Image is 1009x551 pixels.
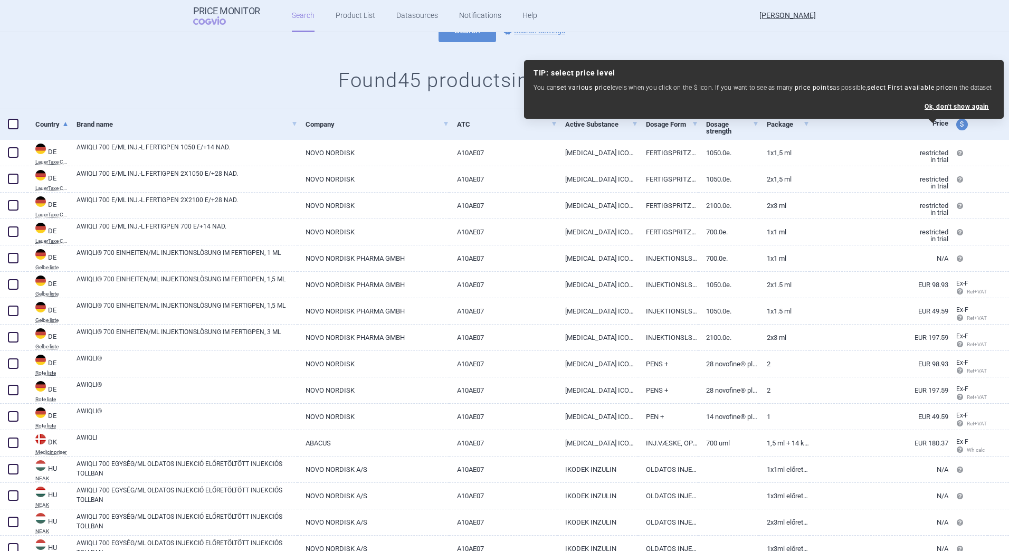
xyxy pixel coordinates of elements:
a: DKDKMedicinpriser [27,433,69,455]
a: 700.0E. [698,245,759,271]
img: Germany [35,328,46,339]
strong: select First available price [867,84,952,91]
a: [MEDICAL_DATA] ICODEC [557,245,638,271]
a: [MEDICAL_DATA] ICODEC 1050 E. [557,140,638,166]
a: INJEKTIONSLSG. [638,245,699,271]
a: 14 NovoFine® Plus Einwegn. 1,5 ml (1050 Einheiten) [698,404,759,430]
a: 2100.0E. [698,325,759,350]
a: NOVO NORDISK PHARMA GMBH [298,245,449,271]
a: [MEDICAL_DATA] ICODEC [557,404,638,430]
img: Germany [35,302,46,312]
abbr: Rote liste — Rote liste database by the Federal Association of the Pharmaceutical Industry, Germany. [35,423,69,429]
a: A10AE07 [449,140,557,166]
a: AWIQLI 700 E/ML INJ.-L.FERTIGPEN 1050 E/+14 NAD. [77,142,298,161]
p: You can levels when you click on the $ icon. If you want to see as many as possible, in the dataset [534,83,994,92]
a: Ex-F Ret+VAT calc [948,302,987,327]
a: AWIQLI® [77,406,298,425]
a: 1050.0E. [698,140,759,166]
a: Ex-F Ret+VAT calc [948,382,987,406]
span: Wh calc [956,447,985,453]
a: A10AE07 [449,272,557,298]
strong: price points [795,84,833,91]
a: 2100.0E. [698,193,759,218]
a: 1050.0E. [698,166,759,192]
a: EUR 98.93 [810,351,948,377]
a: DEDELauerTaxe CGM [27,169,69,191]
a: NOVO NORDISK PHARMA GMBH [298,272,449,298]
a: A10AE07 [449,483,557,509]
a: PEN + [638,404,699,430]
a: A10AE07 [449,166,557,192]
a: AWIQLI 700 EGYSÉG/ML OLDATOS INJEKCIÓ ELŐRETÖLTÖTT INJEKCIÓS TOLLBAN [77,512,298,531]
a: AWIQLI® 700 EINHEITEN/ML INJEKTIONSLÖSUNG IM FERTIGPEN, 1,5 ML [77,301,298,320]
a: OLDATOS INJEKCIÓ ELŐRETÖLTÖTT TOLLBAN [638,483,699,509]
a: EUR 180.37 [810,430,948,456]
a: DEDERote liste [27,406,69,429]
span: Ex-factory price [956,332,968,340]
img: Germany [35,407,46,418]
a: NOVO NORDISK A/S [298,483,449,509]
a: A10AE07 [449,193,557,218]
a: DEDELauerTaxe CGM [27,142,69,165]
a: NOVO NORDISK PHARMA GMBH [298,325,449,350]
a: AWIQLI 700 EGYSÉG/ML OLDATOS INJEKCIÓ ELŐRETÖLTÖTT INJEKCIÓS TOLLBAN [77,459,298,478]
a: DEDEGelbe liste [27,327,69,349]
a: A10AE07 [449,245,557,271]
a: INJEKTIONSLSG. [638,298,699,324]
a: DEDEGelbe liste [27,301,69,323]
a: AWIQLI® 700 EINHEITEN/ML INJEKTIONSLÖSUNG IM FERTIGPEN, 1,5 ML [77,274,298,293]
a: restrictedin trial [810,140,948,173]
a: AWIQLI 700 E/ML INJ.-L.FERTIGPEN 700 E/+14 NAD. [77,222,298,241]
a: DEDEGelbe liste [27,248,69,270]
a: NOVO NORDISK A/S [298,509,449,535]
abbr: LauerTaxe CGM — Complex database for German drug information provided by commercial provider CGM ... [35,239,69,244]
abbr: Medicinpriser — Danish Medicine Agency. Erhverv Medicinpriser database for bussines. [35,450,69,455]
img: Germany [35,170,46,180]
a: AWIQLI® 700 EINHEITEN/ML INJEKTIONSLÖSUNG IM FERTIGPEN, 3 ML [77,327,298,346]
abbr: LauerTaxe CGM — Complex database for German drug information provided by commercial provider CGM ... [35,186,69,191]
a: A10AE07 [449,351,557,377]
a: FERTIGSPRITZEN [638,193,699,218]
a: IKODEK INZULIN [557,509,638,535]
a: EUR 49.59 [810,298,948,324]
a: Country [35,111,69,137]
a: 2 [759,377,810,403]
img: Hungary [35,513,46,524]
span: Ex-factory price [956,385,968,393]
a: PENS + [638,377,699,403]
strong: set various price [557,84,611,91]
a: [MEDICAL_DATA] ICODEC [557,272,638,298]
abbr: Gelbe liste — Gelbe Liste online database by Medizinische Medien Informations GmbH (MMI), Germany [35,291,69,297]
span: COGVIO [193,16,241,25]
a: FERTIGSPRITZEN [638,219,699,245]
a: INJEKTIONSLSG. [638,325,699,350]
a: OLDATOS INJEKCIÓ ELŐRETÖLTÖTT TOLLBAN [638,509,699,535]
a: NOVO NORDISK [298,404,449,430]
a: [MEDICAL_DATA] ICODEC [557,298,638,324]
a: Package [767,111,810,137]
span: Ret+VAT calc [956,421,997,426]
img: Germany [35,196,46,207]
img: Denmark [35,434,46,444]
a: NOVO NORDISK [298,166,449,192]
a: IKODEK INZULIN [557,457,638,482]
a: AWIQLI® [77,354,298,373]
a: 1x3ml előretöltött injekciós tollban (flextouch) + 13 db tű [759,483,810,509]
a: A10AE07 [449,298,557,324]
span: Ex-factory price [956,306,968,313]
a: Ex-F Ret+VAT calc [948,408,987,432]
a: NOVO NORDISK [298,351,449,377]
a: N/A [810,483,948,509]
a: AWIQLI® [77,380,298,399]
img: Germany [35,249,46,260]
span: Ex-factory price [956,280,968,287]
a: Brand name [77,111,298,137]
a: Ex-F Ret+VAT calc [948,276,987,300]
a: [MEDICAL_DATA] ICODEC 2100 E. [557,193,638,218]
a: AWIQLI 700 E/ML INJ.-L.FERTIGPEN 2X2100 E/+28 NAD. [77,195,298,214]
a: FERTIGSPRITZEN [638,140,699,166]
abbr: Rote liste — Rote liste database by the Federal Association of the Pharmaceutical Industry, Germany. [35,397,69,402]
a: EUR 98.93 [810,272,948,298]
a: Ex-F Ret+VAT calc [948,329,987,353]
a: DEDERote liste [27,380,69,402]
